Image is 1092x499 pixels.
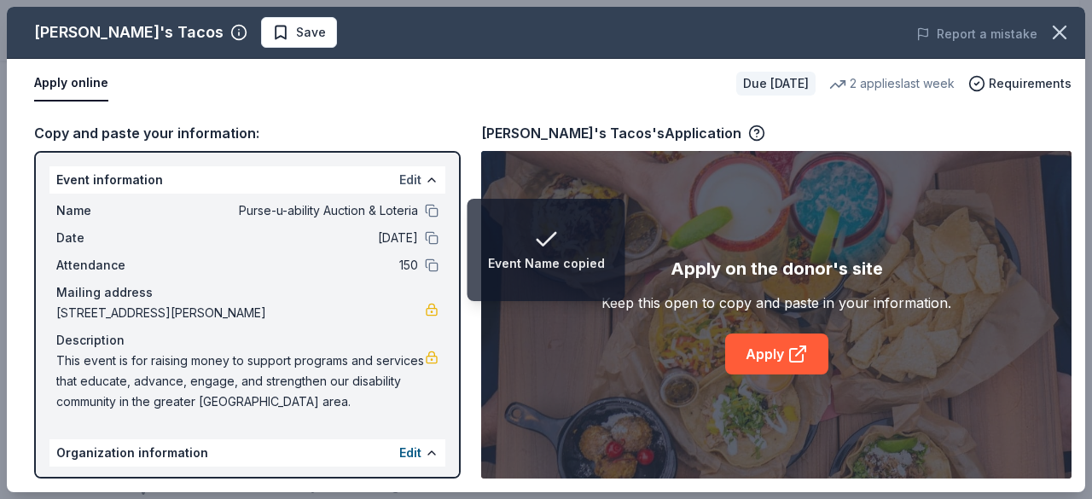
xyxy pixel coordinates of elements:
div: Copy and paste your information: [34,122,461,144]
div: Organization information [49,439,445,467]
span: Attendance [56,255,171,276]
button: Edit [399,170,421,190]
span: Name [56,200,171,221]
div: Keep this open to copy and paste in your information. [601,293,951,313]
div: [PERSON_NAME]'s Tacos [34,19,224,46]
span: Name [56,473,171,494]
button: Report a mistake [916,24,1037,44]
div: 2 applies last week [829,73,955,94]
span: Date [56,228,171,248]
div: Due [DATE] [736,72,816,96]
button: Requirements [968,73,1072,94]
button: Apply online [34,66,108,102]
div: Description [56,330,439,351]
span: disABILITYsa [171,473,418,494]
span: This event is for raising money to support programs and services that educate, advance, engage, a... [56,351,425,412]
span: Purse-u-ability Auction & Loteria [171,200,418,221]
span: [STREET_ADDRESS][PERSON_NAME] [56,303,425,323]
div: [PERSON_NAME]'s Tacos's Application [481,122,765,144]
button: Save [261,17,337,48]
div: Mailing address [56,282,439,303]
span: [DATE] [171,228,418,248]
div: Event Name copied [488,253,605,274]
button: Edit [399,443,421,463]
span: Requirements [989,73,1072,94]
a: Apply [725,334,828,374]
span: Save [296,22,326,43]
div: Apply on the donor's site [671,255,883,282]
span: 150 [171,255,418,276]
div: Event information [49,166,445,194]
